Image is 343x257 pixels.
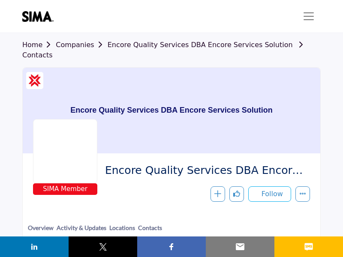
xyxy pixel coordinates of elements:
[235,242,245,252] img: email sharing button
[22,41,56,49] a: Home
[105,164,304,178] span: Encore Quality Services DBA Encore Services Solution
[35,184,96,194] span: SIMA Member
[70,68,273,153] h1: Encore Quality Services DBA Encore Services Solution
[304,242,314,252] img: sms sharing button
[109,223,135,239] a: Locations
[138,223,162,240] a: Contacts
[22,11,58,22] img: site Logo
[28,74,41,87] img: CSP Certified
[166,242,177,252] img: facebook sharing button
[29,242,39,252] img: linkedin sharing button
[56,223,107,239] a: Activity & Updates
[56,41,107,49] a: Companies
[108,41,293,49] a: Encore Quality Services DBA Encore Services Solution
[295,186,310,202] button: More details
[297,8,321,25] button: Toggle navigation
[229,186,244,202] button: Like
[98,242,108,252] img: twitter sharing button
[248,186,291,202] button: Follow
[27,223,54,239] a: Overview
